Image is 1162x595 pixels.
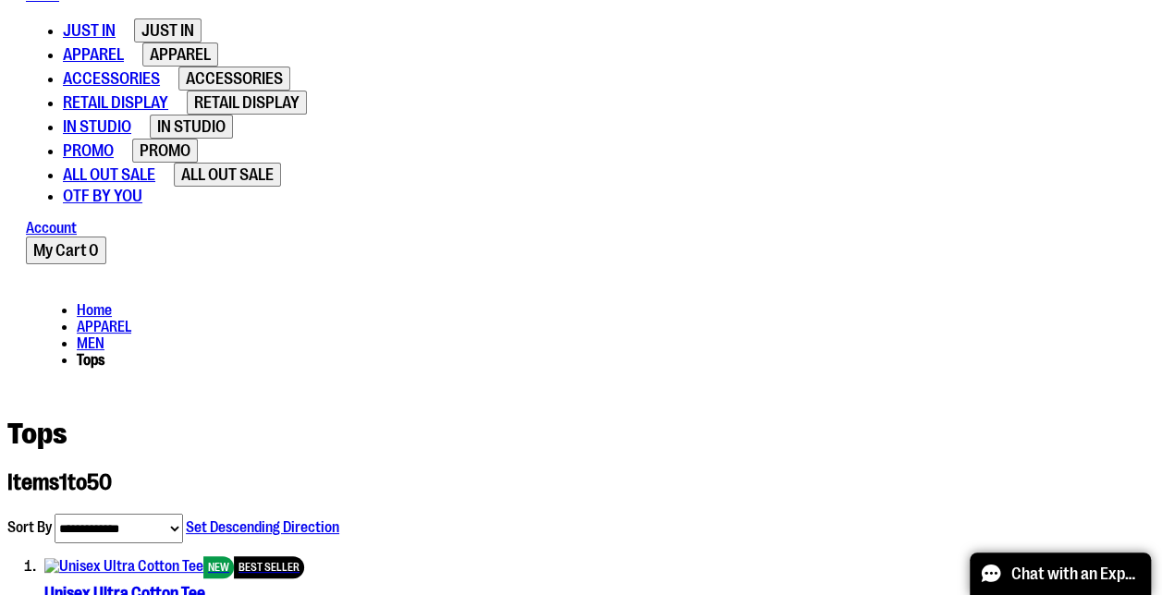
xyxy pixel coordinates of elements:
span: JUST IN [141,21,194,40]
a: APPAREL [77,319,131,335]
span: Chat with an Expert [1011,565,1140,583]
span: OTF BY YOU [63,187,142,205]
span: APPAREL [63,45,124,64]
span: BEST SELLER [234,556,304,578]
a: Set Descending Direction [186,519,339,536]
strong: Tops [77,352,104,369]
span: RETAIL DISPLAY [63,93,168,112]
span: 1 [59,469,67,495]
span: 0 [89,241,99,260]
span: 50 [87,469,112,495]
span: PROMO [140,141,190,160]
span: PROMO [63,141,114,160]
span: ALL OUT SALE [181,165,274,184]
span: APPAREL [150,45,211,64]
h2: Items to [7,469,1155,495]
button: My Cart [26,237,106,264]
span: My Cart [33,241,87,260]
button: Chat with an Expert [970,552,1151,595]
span: NEW [203,556,234,578]
span: JUST IN [63,21,116,40]
span: ALL OUT SALE [63,165,155,184]
a: MEN [77,335,104,352]
img: Unisex Ultra Cotton Tee [44,558,203,575]
span: IN STUDIO [63,117,131,136]
span: ACCESSORIES [63,69,160,88]
span: Tops [7,417,67,451]
span: RETAIL DISPLAY [194,93,300,112]
a: Account [26,220,77,237]
a: Home [77,302,112,319]
label: Sort By [7,519,52,536]
span: IN STUDIO [157,117,226,136]
span: ACCESSORIES [186,69,283,88]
